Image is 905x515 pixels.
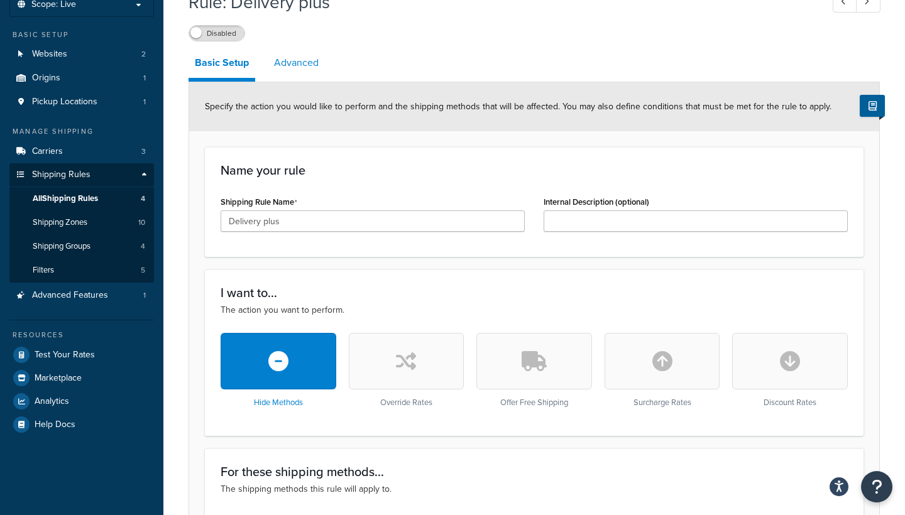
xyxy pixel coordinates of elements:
p: The shipping methods this rule will apply to. [221,482,848,496]
li: Advanced Features [9,284,154,307]
span: Websites [32,49,67,60]
span: 4 [141,193,145,204]
span: Shipping Groups [33,241,90,252]
div: Manage Shipping [9,126,154,137]
div: Basic Setup [9,30,154,40]
a: Pickup Locations1 [9,90,154,114]
a: Marketplace [9,367,154,389]
span: Shipping Zones [33,217,87,228]
h3: I want to... [221,286,848,300]
span: 10 [138,217,145,228]
div: Hide Methods [221,333,336,408]
span: 1 [143,97,146,107]
a: AllShipping Rules4 [9,187,154,210]
li: Shipping Rules [9,163,154,283]
div: Override Rates [349,333,464,408]
li: Shipping Zones [9,211,154,234]
a: Basic Setup [189,48,255,82]
span: 2 [141,49,146,60]
span: Origins [32,73,60,84]
a: Origins1 [9,67,154,90]
span: Advanced Features [32,290,108,301]
span: Pickup Locations [32,97,97,107]
a: Shipping Zones10 [9,211,154,234]
label: Internal Description (optional) [544,197,649,207]
div: Discount Rates [732,333,848,408]
a: Shipping Groups4 [9,235,154,258]
a: Advanced [268,48,325,78]
label: Shipping Rule Name [221,197,297,207]
li: Carriers [9,140,154,163]
li: Shipping Groups [9,235,154,258]
a: Analytics [9,390,154,413]
button: Show Help Docs [860,95,885,117]
a: Test Your Rates [9,344,154,366]
span: All Shipping Rules [33,193,98,204]
li: Origins [9,67,154,90]
a: Filters5 [9,259,154,282]
a: Carriers3 [9,140,154,163]
span: Shipping Rules [32,170,90,180]
span: Test Your Rates [35,350,95,360]
li: Filters [9,259,154,282]
li: Websites [9,43,154,66]
span: 5 [141,265,145,276]
div: Offer Free Shipping [476,333,592,408]
span: 4 [141,241,145,252]
label: Disabled [189,26,244,41]
a: Help Docs [9,413,154,436]
a: Advanced Features1 [9,284,154,307]
span: 1 [143,73,146,84]
span: Filters [33,265,54,276]
h3: Name your rule [221,163,848,177]
a: Shipping Rules [9,163,154,187]
span: Marketplace [35,373,82,384]
div: Resources [9,330,154,340]
li: Pickup Locations [9,90,154,114]
a: Websites2 [9,43,154,66]
span: 1 [143,290,146,301]
span: Help Docs [35,420,75,430]
span: Specify the action you would like to perform and the shipping methods that will be affected. You ... [205,100,831,113]
span: 3 [141,146,146,157]
span: Carriers [32,146,63,157]
div: Surcharge Rates [605,333,720,408]
span: Analytics [35,396,69,407]
p: The action you want to perform. [221,303,848,317]
h3: For these shipping methods... [221,465,848,479]
button: Open Resource Center [861,471,892,502]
